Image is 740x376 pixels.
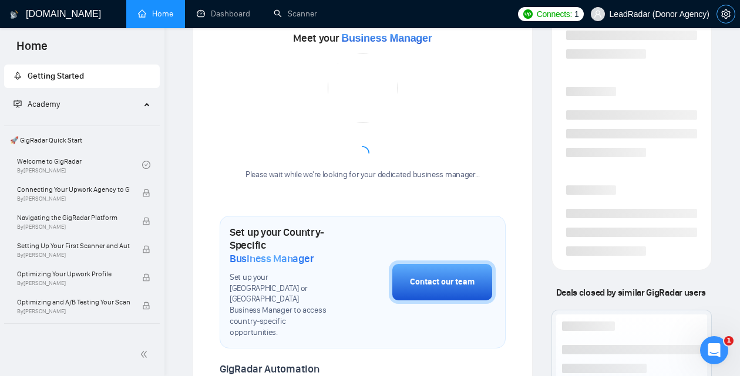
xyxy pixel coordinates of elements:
[700,336,728,364] iframe: Intercom live chat
[10,5,18,24] img: logo
[138,9,173,19] a: homeHome
[293,32,432,45] span: Meet your
[197,9,250,19] a: dashboardDashboard
[17,268,130,280] span: Optimizing Your Upwork Profile
[142,245,150,253] span: lock
[389,260,496,304] button: Contact our team
[220,363,319,375] span: GigRadar Automation
[14,100,22,108] span: fund-projection-screen
[17,240,130,252] span: Setting Up Your First Scanner and Auto-Bidder
[724,336,734,345] span: 1
[17,152,142,178] a: Welcome to GigRadarBy[PERSON_NAME]
[551,282,711,303] span: Deals closed by similar GigRadar users
[142,161,150,169] span: check-circle
[142,273,150,282] span: lock
[717,5,735,23] button: setting
[594,10,602,18] span: user
[523,9,533,19] img: upwork-logo.png
[7,38,57,62] span: Home
[142,217,150,225] span: lock
[238,170,487,181] div: Please wait while we're looking for your dedicated business manager...
[410,276,475,289] div: Contact our team
[4,65,160,88] li: Getting Started
[17,223,130,231] span: By [PERSON_NAME]
[230,226,330,265] h1: Set up your Country-Specific
[717,9,735,19] a: setting
[230,252,314,265] span: Business Manager
[354,145,371,161] span: loading
[5,128,159,152] span: 🚀 GigRadar Quick Start
[17,195,130,202] span: By [PERSON_NAME]
[28,71,84,81] span: Getting Started
[274,9,317,19] a: searchScanner
[17,296,130,308] span: Optimizing and A/B Testing Your Scanner for Better Results
[574,8,579,21] span: 1
[17,252,130,259] span: By [PERSON_NAME]
[17,280,130,287] span: By [PERSON_NAME]
[328,53,398,123] img: error
[5,326,159,350] span: 👑 Agency Success with GigRadar
[17,212,130,223] span: Navigating the GigRadar Platform
[341,32,432,44] span: Business Manager
[14,72,22,80] span: rocket
[230,272,330,338] span: Set up your [GEOGRAPHIC_DATA] or [GEOGRAPHIC_DATA] Business Manager to access country-specific op...
[14,99,60,109] span: Academy
[140,348,152,360] span: double-left
[537,8,572,21] span: Connects:
[28,99,60,109] span: Academy
[142,302,150,310] span: lock
[17,308,130,315] span: By [PERSON_NAME]
[142,189,150,197] span: lock
[17,184,130,195] span: Connecting Your Upwork Agency to GigRadar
